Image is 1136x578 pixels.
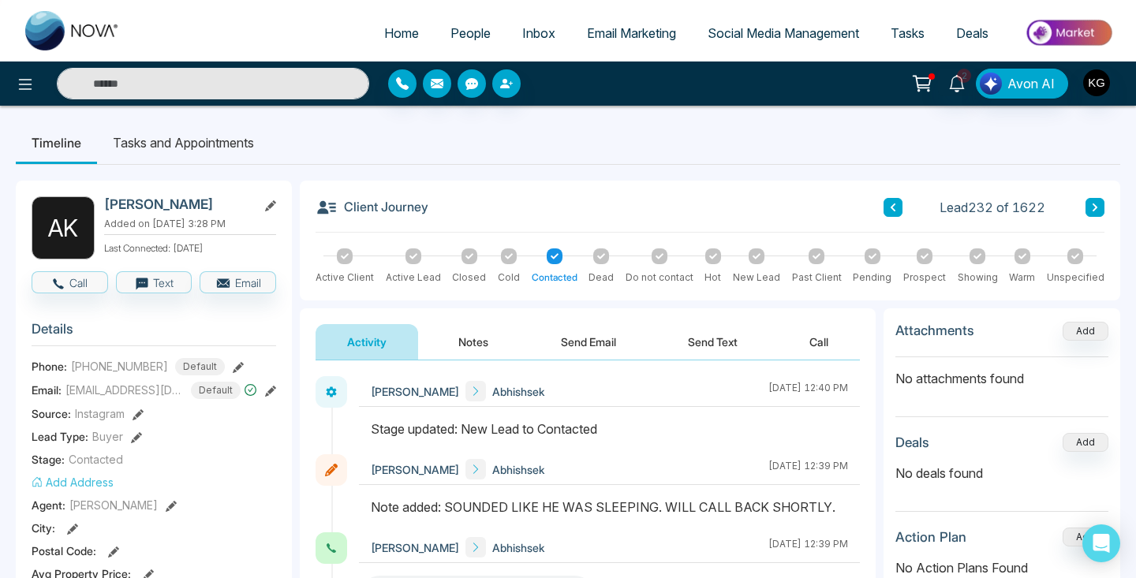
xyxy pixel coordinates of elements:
div: Pending [853,270,891,285]
button: Activity [316,324,418,360]
img: Nova CRM Logo [25,11,120,50]
div: [DATE] 12:39 PM [768,459,848,479]
div: Past Client [792,270,842,285]
a: Deals [940,18,1004,48]
div: Prospect [903,270,946,285]
div: Showing [958,270,998,285]
div: Do not contact [626,270,693,285]
button: Send Text [656,324,769,360]
span: Abhishsek [492,383,544,400]
span: Abhishsek [492,539,544,556]
img: Lead Flow [980,73,1002,95]
img: Market-place.gif [1012,15,1127,50]
div: [DATE] 12:39 PM [768,537,848,557]
div: Open Intercom Messenger [1082,524,1120,562]
button: Add [1063,433,1108,452]
span: Abhishsek [492,461,544,478]
h2: [PERSON_NAME] [104,196,251,212]
a: 2 [938,69,976,96]
span: Default [175,358,225,375]
span: City : [32,520,55,536]
span: Deals [956,25,988,41]
span: Default [191,382,241,399]
span: Tasks [891,25,925,41]
span: Email: [32,382,62,398]
div: Hot [704,270,721,285]
h3: Details [32,321,276,345]
a: Social Media Management [692,18,875,48]
span: Lead Type: [32,428,88,445]
div: Active Lead [386,270,441,285]
span: [PHONE_NUMBER] [71,358,168,375]
span: Email Marketing [587,25,676,41]
span: Social Media Management [708,25,859,41]
button: Notes [427,324,520,360]
p: No deals found [895,464,1108,483]
span: Postal Code : [32,543,96,559]
div: Unspecified [1047,270,1104,285]
div: Dead [589,270,614,285]
button: Avon AI [976,69,1068,99]
span: Inbox [522,25,555,41]
li: Tasks and Appointments [97,121,270,164]
h3: Deals [895,434,929,450]
button: Email [200,271,276,293]
h3: Client Journey [316,196,428,218]
span: [EMAIL_ADDRESS][DOMAIN_NAME] [65,382,184,398]
button: Call [32,271,108,293]
div: Warm [1009,270,1035,285]
li: Timeline [16,121,97,164]
button: Text [116,271,192,293]
div: Contacted [532,270,577,285]
p: No attachments found [895,357,1108,388]
div: A K [32,196,95,259]
span: 2 [957,69,971,83]
span: Contacted [69,451,123,468]
img: User Avatar [1083,69,1110,96]
span: Lead 232 of 1622 [940,198,1045,217]
a: Inbox [506,18,571,48]
a: Tasks [875,18,940,48]
span: Agent: [32,497,65,513]
span: Stage: [32,451,65,468]
button: Send Email [529,324,648,360]
span: Buyer [92,428,123,445]
a: People [435,18,506,48]
div: Active Client [316,270,374,285]
h3: Action Plan [895,529,966,545]
span: Phone: [32,358,67,375]
p: Last Connected: [DATE] [104,238,276,255]
a: Email Marketing [571,18,692,48]
span: [PERSON_NAME] [69,497,158,513]
span: [PERSON_NAME] [371,461,459,478]
span: [PERSON_NAME] [371,383,459,400]
p: Added on [DATE] 3:28 PM [104,217,276,231]
button: Call [778,324,860,360]
span: People [450,25,491,41]
div: New Lead [733,270,780,285]
button: Add [1063,322,1108,341]
span: Home [384,25,419,41]
span: [PERSON_NAME] [371,539,459,556]
a: Home [368,18,435,48]
p: No Action Plans Found [895,558,1108,577]
button: Add [1063,528,1108,546]
span: Add [1063,323,1108,337]
div: Cold [498,270,520,285]
button: Add Address [32,474,114,490]
div: Closed [452,270,486,285]
span: Source: [32,405,71,422]
span: Avon AI [1007,74,1055,93]
h3: Attachments [895,323,974,338]
div: [DATE] 12:40 PM [768,381,848,401]
span: Instagram [75,405,125,422]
